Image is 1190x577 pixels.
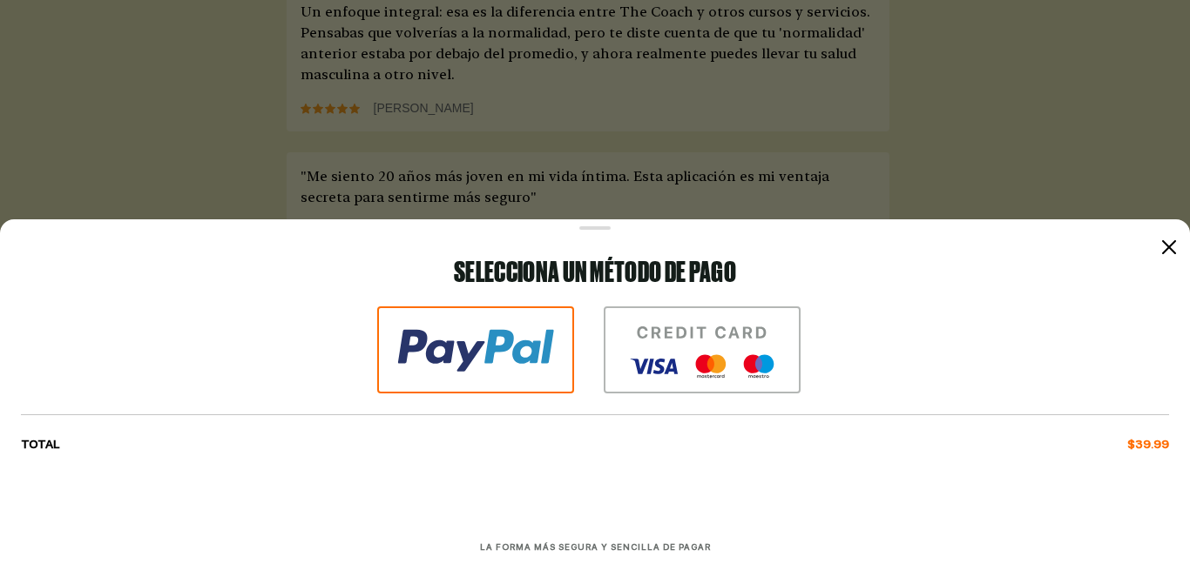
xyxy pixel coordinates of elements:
[604,306,801,393] img: icono
[21,437,60,451] font: TOTAL
[1127,437,1169,451] font: $39.99
[454,256,736,287] font: Selecciona un método de pago
[290,474,900,522] iframe: PayPal-paypal
[480,541,711,552] font: La forma más segura y sencilla de pagar
[377,306,574,393] img: icono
